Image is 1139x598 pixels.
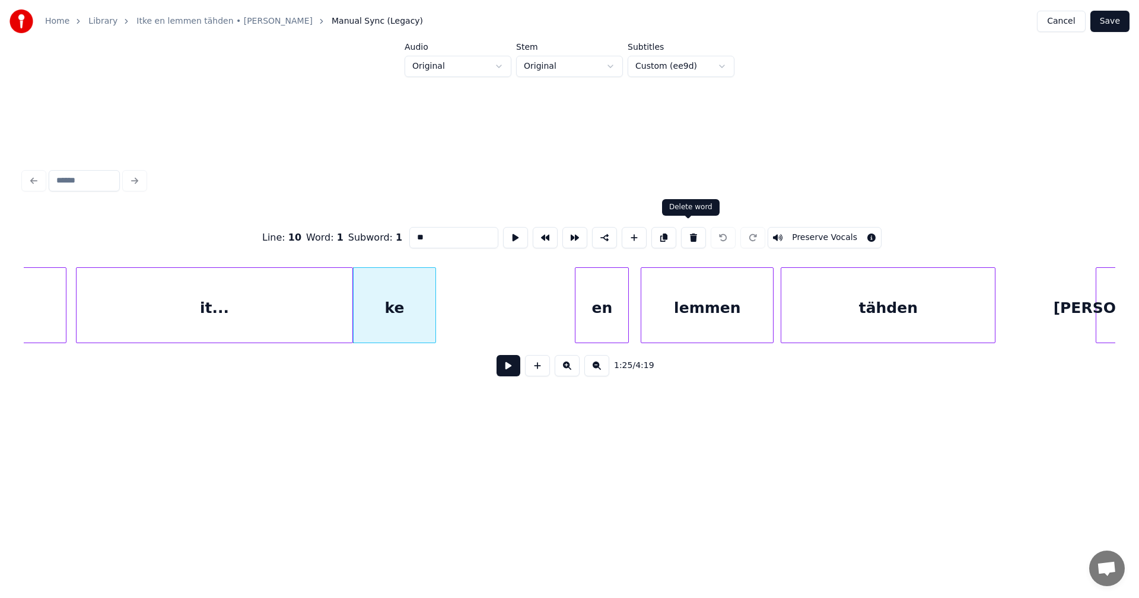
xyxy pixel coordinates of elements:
[88,15,117,27] a: Library
[45,15,423,27] nav: breadcrumb
[262,231,301,245] div: Line :
[332,15,423,27] span: Manual Sync (Legacy)
[45,15,69,27] a: Home
[669,203,712,212] div: Delete word
[136,15,313,27] a: Itke en lemmen tähden • [PERSON_NAME]
[628,43,734,51] label: Subtitles
[337,232,343,243] span: 1
[9,9,33,33] img: youka
[396,232,402,243] span: 1
[1089,551,1125,586] div: Avoin keskustelu
[348,231,402,245] div: Subword :
[635,360,654,372] span: 4:19
[516,43,623,51] label: Stem
[1037,11,1085,32] button: Cancel
[768,227,882,248] button: Toggle
[306,231,343,245] div: Word :
[405,43,511,51] label: Audio
[1090,11,1130,32] button: Save
[614,360,642,372] div: /
[288,232,301,243] span: 10
[614,360,632,372] span: 1:25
